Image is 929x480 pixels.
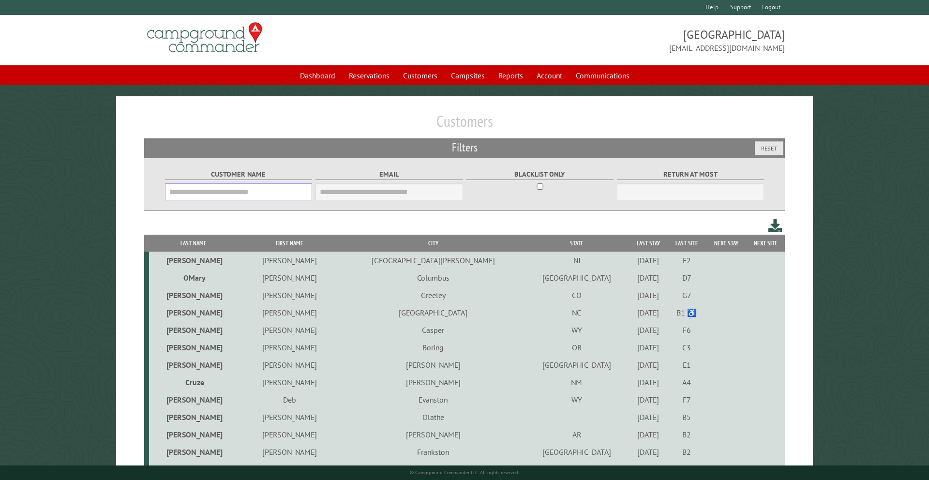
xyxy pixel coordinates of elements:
td: [GEOGRAPHIC_DATA] [525,356,629,374]
span: [GEOGRAPHIC_DATA] [EMAIL_ADDRESS][DOMAIN_NAME] [464,27,785,54]
a: Download this customer list (.csv) [768,217,782,235]
td: [PERSON_NAME] [149,408,238,426]
td: Greeley [342,461,524,478]
td: [PERSON_NAME] [238,443,342,461]
th: Last Name [149,235,238,252]
td: NM [525,374,629,391]
td: Deb [238,391,342,408]
td: [PERSON_NAME] [238,426,342,443]
div: [DATE] [630,255,666,265]
td: [PERSON_NAME] [238,304,342,321]
label: Customer Name [165,169,313,180]
td: Cruze [149,374,238,391]
td: WY [525,321,629,339]
td: F2 [668,252,706,269]
td: [PERSON_NAME] [238,408,342,426]
td: AR [525,426,629,443]
div: [DATE] [630,430,666,439]
td: Columbus [342,269,524,286]
a: Reservations [343,66,395,85]
td: [GEOGRAPHIC_DATA] [525,269,629,286]
label: Email [315,169,463,180]
h2: Filters [144,138,785,157]
div: [DATE] [630,360,666,370]
td: [PERSON_NAME] [149,252,238,269]
td: G7 [668,286,706,304]
div: [DATE] [630,273,666,283]
th: Last Stay [629,235,668,252]
td: [GEOGRAPHIC_DATA][PERSON_NAME] [342,252,524,269]
td: [PERSON_NAME] [238,356,342,374]
td: [PERSON_NAME] [149,339,238,356]
td: [PERSON_NAME] [149,321,238,339]
small: © Campground Commander LLC. All rights reserved. [410,469,519,476]
td: [PERSON_NAME] [149,461,238,478]
td: NC [525,304,629,321]
div: [DATE] [630,290,666,300]
td: OMary [149,269,238,286]
td: B2 [668,443,706,461]
th: City [342,235,524,252]
td: [PERSON_NAME] [149,286,238,304]
td: [PERSON_NAME] [342,426,524,443]
a: Reports [493,66,529,85]
td: [PERSON_NAME] [149,443,238,461]
td: [PERSON_NAME] [149,391,238,408]
div: [DATE] [630,377,666,387]
div: [DATE] [630,325,666,335]
td: Greeley [342,286,524,304]
th: Next Stay [706,235,747,252]
h1: Customers [144,112,785,138]
td: [PERSON_NAME] [342,374,524,391]
div: [DATE] [630,308,666,317]
td: [GEOGRAPHIC_DATA] [525,443,629,461]
a: Communications [570,66,635,85]
div: [DATE] [630,395,666,405]
td: B1 ♿ [668,304,706,321]
td: CO [525,461,629,478]
th: Last Site [668,235,706,252]
td: C3 [668,339,706,356]
td: [PERSON_NAME] [238,286,342,304]
td: CO [525,286,629,304]
td: [PERSON_NAME] [238,252,342,269]
td: Olathe [342,408,524,426]
td: [PERSON_NAME] [238,269,342,286]
button: Reset [755,141,783,155]
td: B5 [668,408,706,426]
td: [PERSON_NAME] [238,461,342,478]
div: [DATE] [630,412,666,422]
td: Boring [342,339,524,356]
td: [PERSON_NAME] [238,321,342,339]
a: Dashboard [294,66,341,85]
a: Account [531,66,568,85]
td: [PERSON_NAME] [149,426,238,443]
td: E1 [668,356,706,374]
th: Next Site [746,235,785,252]
td: A4 [668,374,706,391]
div: [DATE] [630,447,666,457]
div: [DATE] [630,343,666,352]
td: [PERSON_NAME] [238,374,342,391]
td: B2 [668,426,706,443]
td: OR [525,339,629,356]
td: [PERSON_NAME] [238,339,342,356]
td: [GEOGRAPHIC_DATA] [342,304,524,321]
td: [PERSON_NAME] [149,356,238,374]
img: Campground Commander [144,19,265,57]
td: [PERSON_NAME] [342,356,524,374]
td: NJ [525,252,629,269]
td: Frankston [342,443,524,461]
td: F6 [668,321,706,339]
td: F7 [668,391,706,408]
td: D7 [668,269,706,286]
td: WY [525,391,629,408]
a: Campsites [445,66,491,85]
label: Return at most [617,169,764,180]
th: State [525,235,629,252]
label: Blacklist only [466,169,614,180]
td: [PERSON_NAME] [149,304,238,321]
td: Casper [342,321,524,339]
th: First Name [238,235,342,252]
a: Customers [397,66,443,85]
